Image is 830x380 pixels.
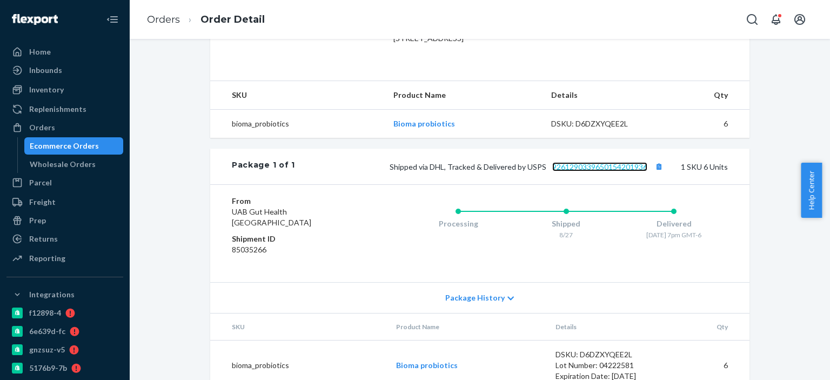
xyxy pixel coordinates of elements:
a: Bioma probiotics [393,119,455,128]
div: DSKU: D6DZXYQEE2L [555,349,657,360]
div: Replenishments [29,104,86,115]
div: [DATE] 7pm GMT-6 [620,230,728,239]
th: Product Name [385,81,542,110]
span: Shipped via DHL, Tracked & Delivered by USPS [390,162,666,171]
div: Integrations [29,289,75,300]
button: Help Center [801,163,822,218]
div: Inbounds [29,65,62,76]
a: Home [6,43,123,61]
a: Orders [147,14,180,25]
th: Product Name [387,314,547,341]
div: gnzsuz-v5 [29,344,65,355]
a: Wholesale Orders [24,156,124,173]
span: UAB Gut Health [GEOGRAPHIC_DATA] [232,207,311,227]
button: Open Search Box [741,9,763,30]
div: Reporting [29,253,65,264]
div: DSKU: D6DZXYQEE2L [551,118,653,129]
div: Freight [29,197,56,208]
dt: From [232,196,361,206]
a: Bioma probiotics [396,361,458,370]
img: Flexport logo [12,14,58,25]
dd: 85035266 [232,244,361,255]
th: SKU [210,314,387,341]
div: Home [29,46,51,57]
button: Integrations [6,286,123,303]
div: Shipped [512,218,620,229]
a: Replenishments [6,101,123,118]
span: Package History [445,292,505,303]
a: Ecommerce Orders [24,137,124,155]
a: gnzsuz-v5 [6,341,123,358]
a: Parcel [6,174,123,191]
th: SKU [210,81,385,110]
th: Qty [665,314,749,341]
div: Orders [29,122,55,133]
div: 6e639d-fc [29,326,65,337]
a: Prep [6,212,123,229]
div: Returns [29,234,58,244]
a: 6e639d-fc [6,323,123,340]
div: 8/27 [512,230,620,239]
th: Details [547,314,666,341]
ol: breadcrumbs [138,4,273,36]
div: Prep [29,215,46,226]
div: Package 1 of 1 [232,159,295,174]
a: Inventory [6,81,123,98]
button: Open notifications [765,9,787,30]
div: Parcel [29,177,52,188]
button: Copy tracking number [652,159,666,174]
a: f12898-4 [6,304,123,322]
th: Qty [661,81,749,110]
div: 5176b9-7b [29,363,67,374]
th: Details [543,81,661,110]
button: Close Navigation [102,9,123,30]
a: 9261290339650154201936 [552,162,647,171]
a: Reporting [6,250,123,267]
div: f12898-4 [29,308,61,318]
div: Ecommerce Orders [30,141,99,151]
dt: Shipment ID [232,234,361,244]
div: Delivered [620,218,728,229]
a: Order Detail [200,14,265,25]
div: Processing [404,218,512,229]
a: Orders [6,119,123,136]
a: 5176b9-7b [6,359,123,377]
a: Inbounds [6,62,123,79]
div: Lot Number: 04222581 [555,360,657,371]
td: 6 [661,110,749,138]
a: Freight [6,194,123,211]
div: Wholesale Orders [30,159,96,170]
button: Open account menu [789,9,811,30]
div: 1 SKU 6 Units [295,159,728,174]
a: Returns [6,230,123,248]
div: Inventory [29,84,64,95]
td: bioma_probiotics [210,110,385,138]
